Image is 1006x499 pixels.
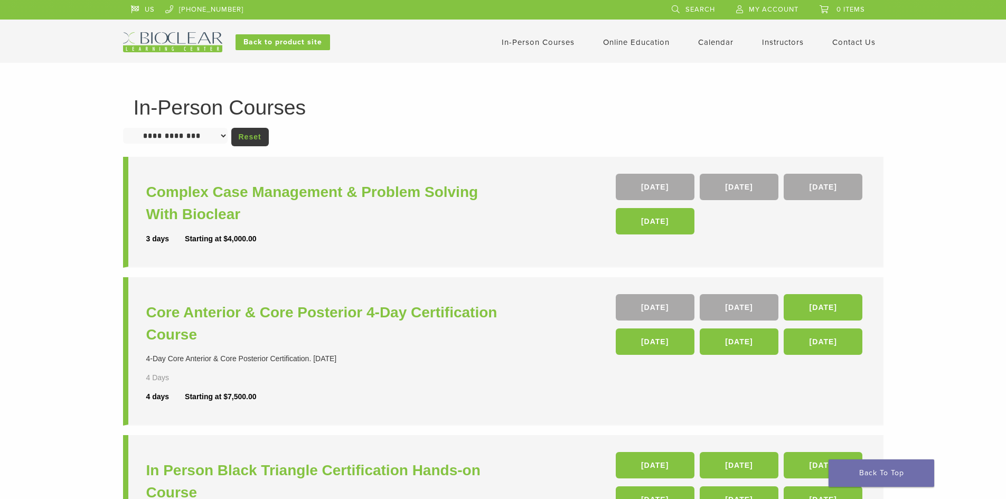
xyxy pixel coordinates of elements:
div: Starting at $4,000.00 [185,233,256,244]
div: 3 days [146,233,185,244]
span: 0 items [836,5,865,14]
a: [DATE] [784,452,862,478]
a: [DATE] [784,174,862,200]
a: [DATE] [784,328,862,355]
a: [DATE] [616,328,694,355]
a: [DATE] [616,452,694,478]
div: 4 Days [146,372,200,383]
a: [DATE] [700,452,778,478]
div: , , , [616,174,866,240]
a: Back to product site [236,34,330,50]
a: [DATE] [700,174,778,200]
a: Core Anterior & Core Posterior 4-Day Certification Course [146,302,506,346]
div: Starting at $7,500.00 [185,391,256,402]
a: Complex Case Management & Problem Solving With Bioclear [146,181,506,225]
span: Search [685,5,715,14]
a: In-Person Courses [502,37,575,47]
h1: In-Person Courses [134,97,873,118]
div: , , , , , [616,294,866,360]
span: My Account [749,5,798,14]
a: [DATE] [784,294,862,321]
a: Instructors [762,37,804,47]
a: [DATE] [700,328,778,355]
a: [DATE] [616,294,694,321]
img: Bioclear [123,32,222,52]
a: Reset [231,128,269,146]
a: [DATE] [616,174,694,200]
div: 4-Day Core Anterior & Core Posterior Certification. [DATE] [146,353,506,364]
a: Contact Us [832,37,876,47]
a: Back To Top [829,459,934,487]
a: Online Education [603,37,670,47]
a: Calendar [698,37,734,47]
a: [DATE] [700,294,778,321]
div: 4 days [146,391,185,402]
a: [DATE] [616,208,694,234]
